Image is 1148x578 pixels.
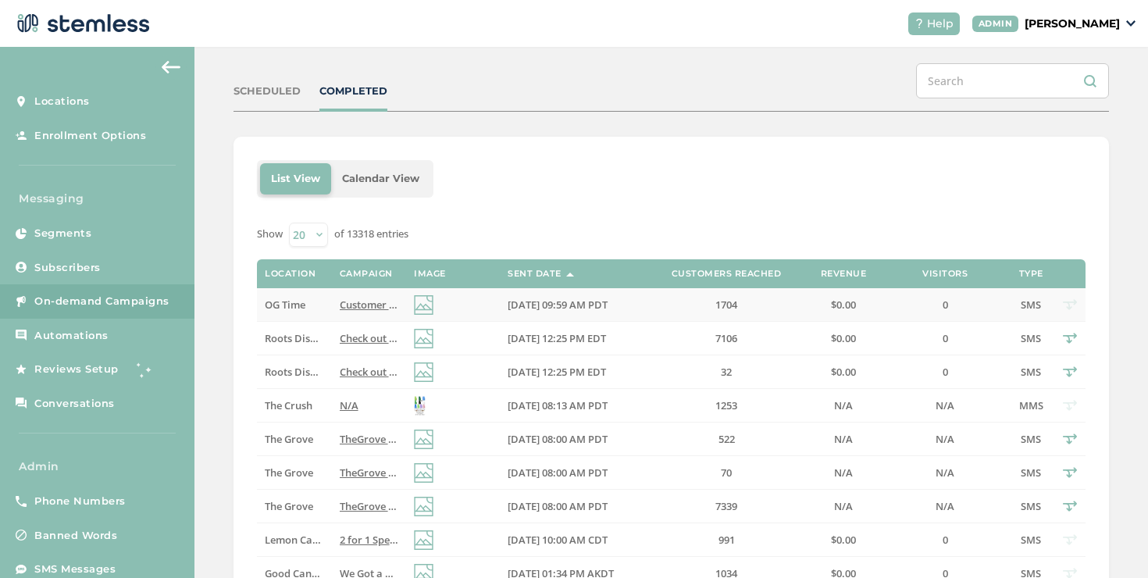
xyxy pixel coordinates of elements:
[914,19,924,28] img: icon-help-white-03924b79.svg
[34,362,119,377] span: Reviews Setup
[508,533,608,547] span: [DATE] 10:00 AM CDT
[936,499,954,513] span: N/A
[340,298,665,312] span: Customer Appreciation Day at OG Time [DATE]! Reply END to cancel
[508,499,608,513] span: [DATE] 08:00 AM PDT
[890,433,1000,446] label: N/A
[265,269,316,279] label: Location
[812,298,875,312] label: $0.00
[414,329,433,348] img: icon-img-d887fa0c.svg
[34,94,90,109] span: Locations
[414,269,446,279] label: Image
[834,499,853,513] span: N/A
[812,399,875,412] label: N/A
[1025,16,1120,32] p: [PERSON_NAME]
[265,433,323,446] label: The Grove
[831,298,856,312] span: $0.00
[1015,466,1046,480] label: SMS
[414,497,433,516] img: icon-img-d887fa0c.svg
[834,398,853,412] span: N/A
[890,366,1000,379] label: 0
[508,466,640,480] label: 09/27/2025 08:00 AM PDT
[721,466,732,480] span: 70
[260,163,331,194] li: List View
[831,365,856,379] span: $0.00
[1015,366,1046,379] label: SMS
[340,298,398,312] label: Customer Appreciation Day at OG Time Today! Reply END to cancel
[890,533,1000,547] label: 0
[265,499,313,513] span: The Grove
[340,399,398,412] label: N/A
[319,84,387,99] div: COMPLETED
[715,499,737,513] span: 7339
[812,433,875,446] label: N/A
[1021,432,1041,446] span: SMS
[265,398,312,412] span: The Crush
[340,466,398,480] label: TheGrove La Mesa: You have a new notification waiting for you, {first_name}! Reply END to cancel
[340,466,810,480] span: TheGrove La Mesa: You have a new notification waiting for you, {first_name}! Reply END to cancel
[812,332,875,345] label: $0.00
[414,362,433,382] img: icon-img-d887fa0c.svg
[340,533,811,547] span: 2 for 1 Specials [DATE] @ GLENPOOL! Check out these exclusive Lemon offers :) Reply END to cancel
[34,494,126,509] span: Phone Numbers
[831,331,856,345] span: $0.00
[508,399,640,412] label: 09/27/2025 08:13 AM PDT
[656,533,797,547] label: 991
[414,396,426,416] img: UjEdknmDA7lEoGEKq5HADhkfssiHyMZ1fZKGE.jpg
[1015,298,1046,312] label: SMS
[508,298,608,312] span: [DATE] 09:59 AM PDT
[1015,533,1046,547] label: SMS
[508,432,608,446] span: [DATE] 08:00 AM PDT
[936,466,954,480] span: N/A
[721,365,732,379] span: 32
[812,366,875,379] label: $0.00
[265,533,391,547] span: Lemon Cannabis Glenpool
[234,84,301,99] div: SCHEDULED
[340,366,398,379] label: Check out our new deals at Roots! Reply END to cancel
[508,269,562,279] label: Sent Date
[890,332,1000,345] label: 0
[718,432,735,446] span: 522
[672,269,782,279] label: Customers Reached
[1021,365,1041,379] span: SMS
[257,227,283,242] label: Show
[1126,20,1136,27] img: icon_down-arrow-small-66adaf34.svg
[821,269,867,279] label: Revenue
[566,273,574,277] img: icon-sort-1e1d7615.svg
[656,399,797,412] label: 1253
[890,500,1000,513] label: N/A
[265,399,323,412] label: The Crush
[812,533,875,547] label: $0.00
[34,562,116,577] span: SMS Messages
[34,328,109,344] span: Automations
[922,269,968,279] label: Visitors
[508,332,640,345] label: 09/27/2025 12:25 PM EDT
[508,398,608,412] span: [DATE] 08:13 AM PDT
[508,365,606,379] span: [DATE] 12:25 PM EDT
[12,8,150,39] img: logo-dark-0685b13c.svg
[943,365,948,379] span: 0
[265,533,323,547] label: Lemon Cannabis Glenpool
[331,163,430,194] li: Calendar View
[265,466,313,480] span: The Grove
[1021,499,1041,513] span: SMS
[34,226,91,241] span: Segments
[34,396,115,412] span: Conversations
[162,61,180,73] img: icon-arrow-back-accent-c549486e.svg
[812,466,875,480] label: N/A
[656,366,797,379] label: 32
[916,63,1109,98] input: Search
[890,298,1000,312] label: 0
[656,298,797,312] label: 1704
[1021,331,1041,345] span: SMS
[265,298,305,312] span: OG Time
[812,500,875,513] label: N/A
[834,466,853,480] span: N/A
[715,331,737,345] span: 7106
[656,500,797,513] label: 7339
[718,533,735,547] span: 991
[34,528,117,544] span: Banned Words
[1015,500,1046,513] label: SMS
[656,466,797,480] label: 70
[265,332,323,345] label: Roots Dispensary - Rec
[508,298,640,312] label: 09/27/2025 09:59 AM PDT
